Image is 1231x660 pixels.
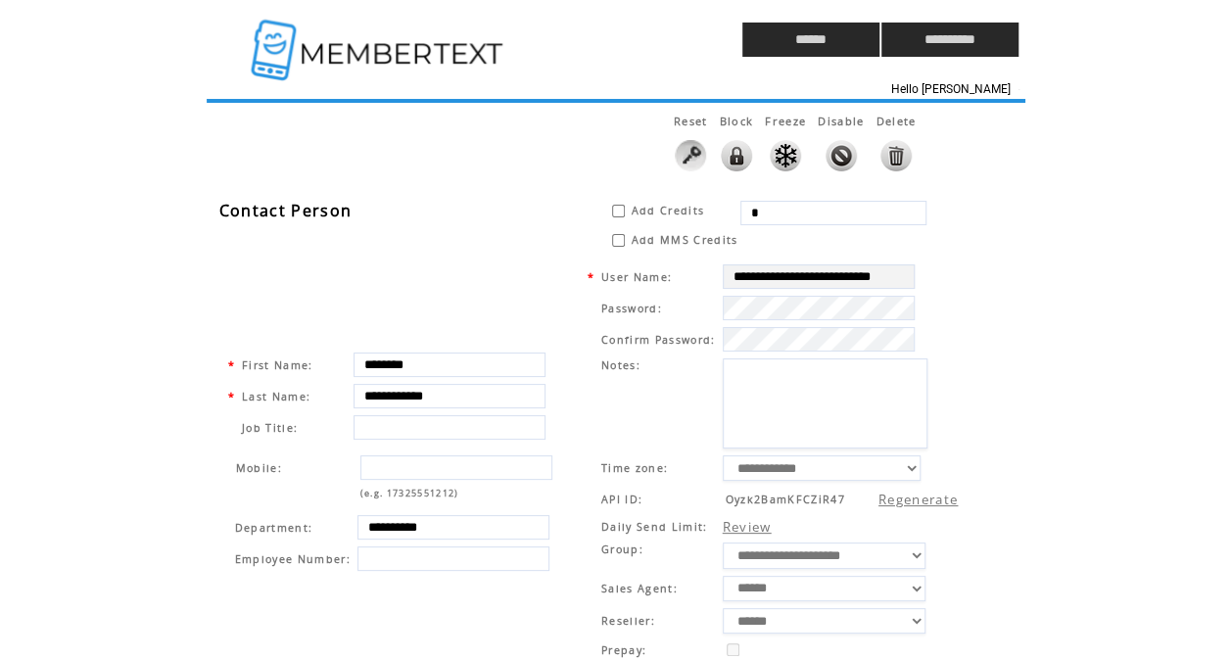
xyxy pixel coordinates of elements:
[719,114,753,128] span: This feature will lock the ability to login to the system. All activity will remain live such as ...
[770,140,801,171] img: This feature will Freeze any activity. No credits, Landing Pages or Mobile Websites will work. Th...
[880,140,912,171] img: This feature will disable any activity and delete all data without a restore option.
[360,487,459,499] span: (e.g. 17325551212)
[601,643,646,657] span: Prepay:
[601,520,708,534] span: Daily Send Limit:
[601,614,655,628] span: Reseller:
[721,140,752,171] img: This feature will lock the ability to login to the system. All activity will remain live such as ...
[723,518,772,536] a: Review
[601,582,678,595] span: Sales Agent:
[675,140,706,171] img: Click to reset this user password
[601,302,662,315] span: Password:
[726,493,845,506] span: Oyzk2BamKFCZiR47
[601,542,643,556] span: Group:
[601,333,716,347] span: Confirm Password:
[601,270,672,284] span: User Name:
[235,521,313,535] span: Department:
[235,552,351,566] span: Employee Number:
[674,114,708,128] span: Reset this user password
[878,491,958,508] a: Regenerate
[818,114,864,128] span: This feature will disable any activity. No credits, Landing Pages or Mobile Websites will work. T...
[601,358,640,372] span: Notes:
[891,82,1011,96] span: Hello [PERSON_NAME]
[601,461,668,475] span: Time zone:
[632,233,738,247] span: Add MMS Credits
[601,493,642,506] span: API ID:
[876,114,917,128] span: This feature will disable any activity and delete all data without a restore option.
[242,358,313,372] span: First Name:
[242,390,310,403] span: Last Name:
[632,204,705,217] span: Add Credits
[236,461,282,475] span: Mobile:
[219,200,353,221] span: Contact Person
[765,114,806,128] span: This feature will Freeze any activity. No credits, Landing Pages or Mobile Websites will work. Th...
[826,140,857,171] img: This feature will disable any activity. No credits, Landing Pages or Mobile Websites will work. T...
[242,421,298,435] span: Job Title:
